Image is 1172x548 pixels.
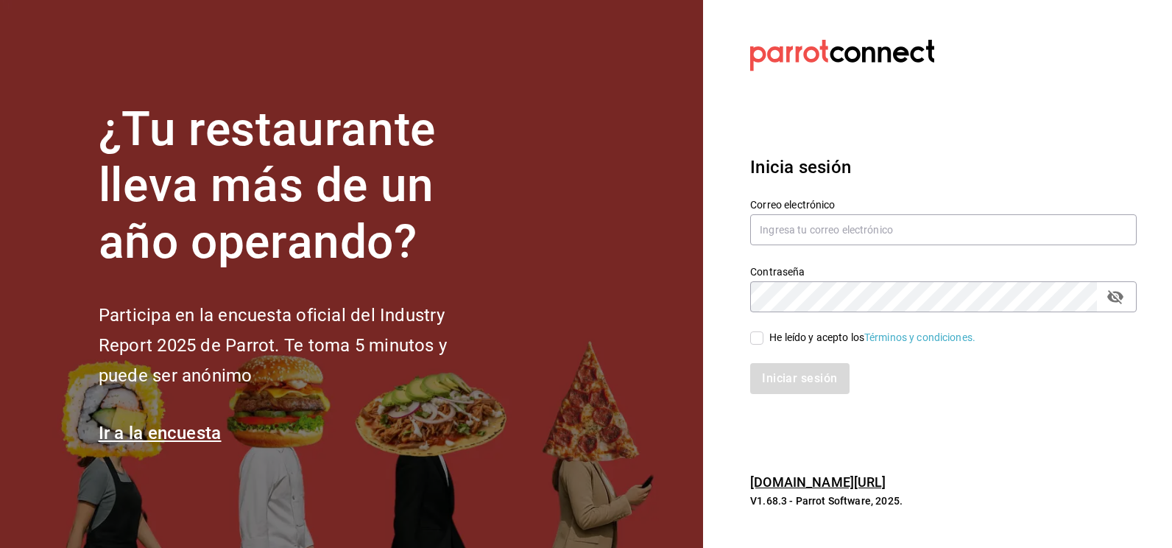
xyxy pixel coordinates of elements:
[750,154,1137,180] h3: Inicia sesión
[750,266,1137,276] label: Contraseña
[769,330,975,345] div: He leído y acepto los
[99,301,496,390] h2: Participa en la encuesta oficial del Industry Report 2025 de Parrot. Te toma 5 minutos y puede se...
[99,423,222,443] a: Ir a la encuesta
[750,199,1137,209] label: Correo electrónico
[750,214,1137,245] input: Ingresa tu correo electrónico
[864,331,975,343] a: Términos y condiciones.
[750,474,886,490] a: [DOMAIN_NAME][URL]
[750,493,1137,508] p: V1.68.3 - Parrot Software, 2025.
[1103,284,1128,309] button: passwordField
[99,102,496,271] h1: ¿Tu restaurante lleva más de un año operando?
